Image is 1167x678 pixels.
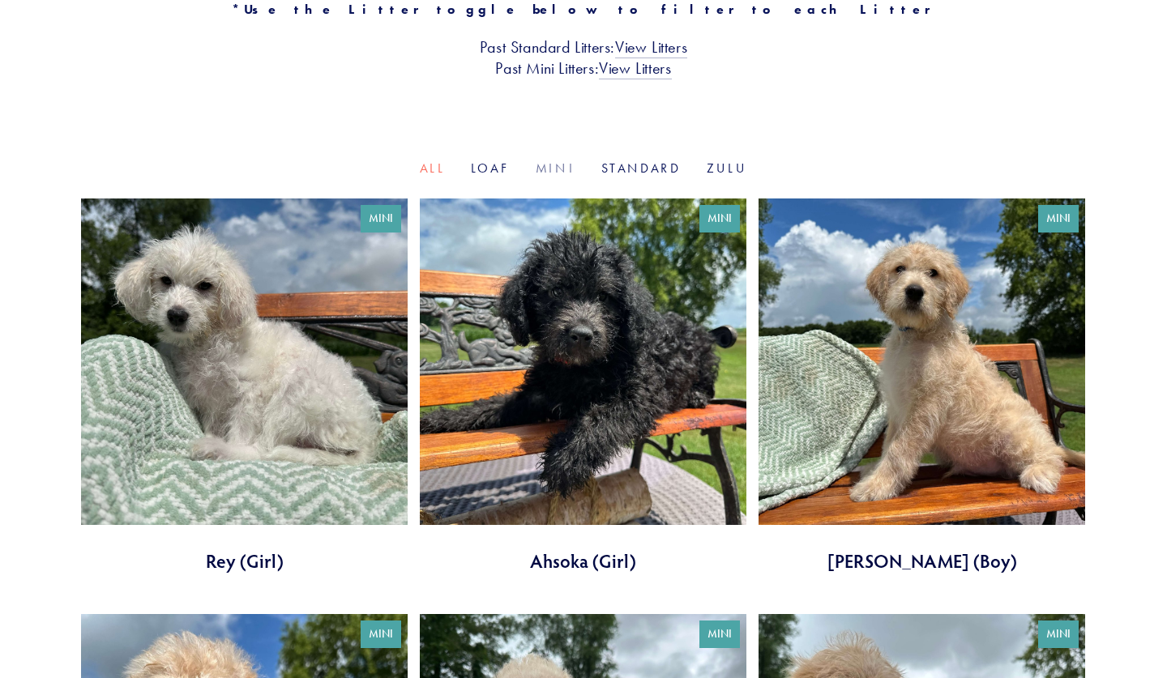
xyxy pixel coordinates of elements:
[471,160,510,176] a: Loaf
[601,160,681,176] a: Standard
[599,58,671,79] a: View Litters
[232,2,934,17] strong: *Use the Litter toggle below to filter to each Litter
[615,37,687,58] a: View Litters
[81,36,1086,79] h3: Past Standard Litters: Past Mini Litters:
[707,160,747,176] a: Zulu
[420,160,445,176] a: All
[536,160,575,176] a: Mini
